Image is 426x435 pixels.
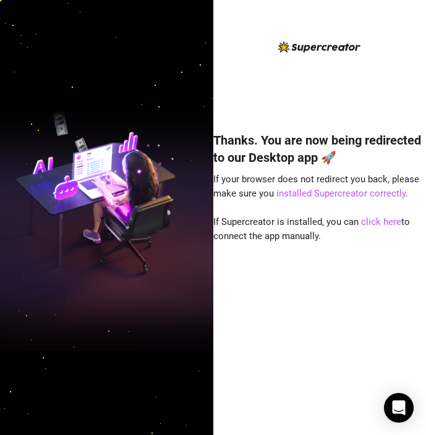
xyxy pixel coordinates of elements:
span: If your browser does not redirect you back, please make sure you . [213,174,419,200]
span: If Supercreator is installed, you can to connect the app manually. [213,216,410,242]
a: click here [361,216,401,227]
div: Open Intercom Messenger [384,393,414,423]
img: logo-BBDzfeDw.svg [278,41,360,53]
a: installed Supercreator correctly [276,188,406,199]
